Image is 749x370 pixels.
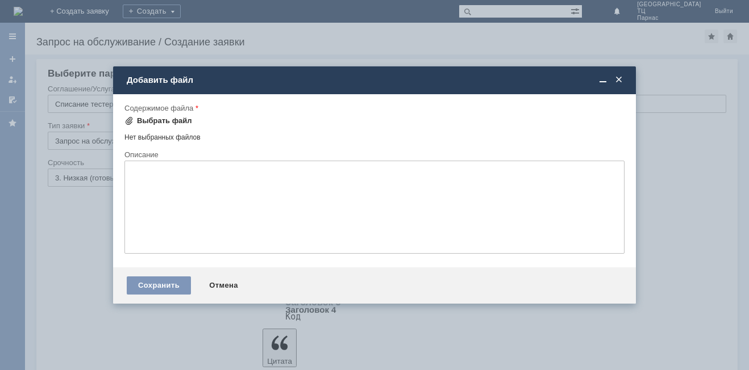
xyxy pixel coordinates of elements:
div: Описание [124,151,622,158]
span: Свернуть (Ctrl + M) [597,75,609,85]
div: Содержимое файла [124,104,622,112]
div: Добавить файл [127,75,625,85]
div: файл по списанию тестеров пилагается [5,5,166,14]
div: Нет выбранных файлов [124,129,625,142]
span: Закрыть [613,75,625,85]
div: Выбрать файл [137,116,192,125]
